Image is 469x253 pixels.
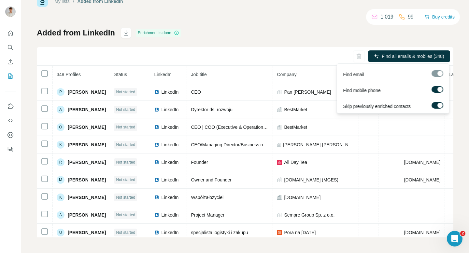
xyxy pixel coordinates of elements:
[116,89,135,95] span: Not started
[57,176,64,184] div: M
[57,193,64,201] div: K
[154,160,159,165] img: LinkedIn logo
[116,107,135,113] span: Not started
[368,50,450,62] button: Find all emails & mobiles (348)
[277,72,296,77] span: Company
[5,27,16,39] button: Quick start
[114,72,127,77] span: Status
[161,89,178,95] span: LinkedIn
[154,142,159,147] img: LinkedIn logo
[161,124,178,130] span: LinkedIn
[161,177,178,183] span: LinkedIn
[161,159,178,166] span: LinkedIn
[161,106,178,113] span: LinkedIn
[57,158,64,166] div: R
[5,115,16,126] button: Use Surfe API
[191,107,233,112] span: Dyrektor ds. rozwoju
[380,13,393,21] p: 1,019
[5,143,16,155] button: Feedback
[116,159,135,165] span: Not started
[57,141,64,149] div: K
[68,177,106,183] span: [PERSON_NAME]
[161,141,178,148] span: LinkedIn
[191,160,208,165] span: Founder
[116,124,135,130] span: Not started
[68,89,106,95] span: [PERSON_NAME]
[116,212,135,218] span: Not started
[5,129,16,141] button: Dashboard
[154,195,159,200] img: LinkedIn logo
[5,100,16,112] button: Use Surfe on LinkedIn
[161,229,178,236] span: LinkedIn
[57,229,64,236] div: U
[404,177,441,182] span: [DOMAIN_NAME]
[57,211,64,219] div: A
[57,72,81,77] span: 348 Profiles
[154,125,159,130] img: LinkedIn logo
[404,230,441,235] span: [DOMAIN_NAME]
[154,212,159,218] img: LinkedIn logo
[343,71,364,78] span: Find email
[154,72,171,77] span: LinkedIn
[404,160,441,165] span: [DOMAIN_NAME]
[161,212,178,218] span: LinkedIn
[154,230,159,235] img: LinkedIn logo
[68,212,106,218] span: [PERSON_NAME]
[191,212,224,218] span: Project Manager
[57,123,64,131] div: O
[447,231,462,246] iframe: Intercom live chat
[5,56,16,68] button: Enrich CSV
[283,141,355,148] span: [PERSON_NAME]-[PERSON_NAME]. z o.o.
[284,89,331,95] span: Pan [PERSON_NAME]
[68,159,106,166] span: [PERSON_NAME]
[343,87,380,94] span: Find mobile phone
[460,231,465,236] span: 2
[5,42,16,53] button: Search
[191,230,248,235] span: specjalista logistyki i zakupu
[277,230,282,235] img: company-logo
[191,195,223,200] span: Współzałożyciel
[116,177,135,183] span: Not started
[154,177,159,182] img: LinkedIn logo
[284,124,307,130] span: BestMarket
[68,124,106,130] span: [PERSON_NAME]
[408,13,414,21] p: 99
[5,70,16,82] button: My lists
[284,229,316,236] span: Pora na [DATE]
[116,142,135,148] span: Not started
[284,159,307,166] span: All Day Tea
[136,29,181,37] div: Enrichment is done
[343,103,411,110] span: Skip previously enriched contacts
[154,89,159,95] img: LinkedIn logo
[191,125,385,130] span: CEO | COO (Executive & Operations Director) - Operational and Digital Transformational Project
[382,53,444,60] span: Find all emails & mobiles (348)
[37,28,115,38] h1: Added from LinkedIn
[284,194,320,201] span: [DOMAIN_NAME]
[68,106,106,113] span: [PERSON_NAME]
[57,88,64,96] div: P
[68,141,106,148] span: [PERSON_NAME]
[5,7,16,17] img: Avatar
[191,89,201,95] span: CEO
[284,212,334,218] span: Sempre Group Sp. z o.o.
[161,194,178,201] span: LinkedIn
[57,106,64,113] div: A
[424,12,455,21] button: Buy credits
[68,229,106,236] span: [PERSON_NAME]
[68,194,106,201] span: [PERSON_NAME]
[116,230,135,235] span: Not started
[116,194,135,200] span: Not started
[154,107,159,112] img: LinkedIn logo
[284,106,307,113] span: BestMarket
[284,177,338,183] span: [DOMAIN_NAME] (MGES)
[191,177,232,182] span: Owner and Founder
[191,142,273,147] span: CEO/Managing Director/Business owner
[277,160,282,165] img: company-logo
[191,72,206,77] span: Job title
